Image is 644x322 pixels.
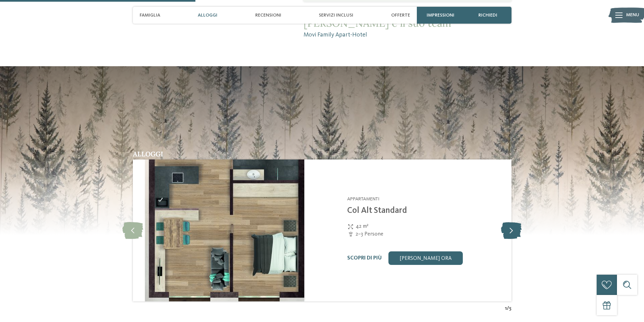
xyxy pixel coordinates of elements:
span: Alloggi [133,150,163,158]
span: Offerte [391,13,410,18]
img: Col Alt Standard [133,159,322,301]
a: [PERSON_NAME] ora [388,251,463,265]
span: 1 [505,305,507,312]
span: Movi Family Apart-Hotel [304,31,511,39]
span: Impressioni [427,13,454,18]
span: 42 m² [356,223,368,230]
span: Appartamenti [347,197,379,201]
span: Alloggi [198,13,217,18]
span: 2–3 Persone [356,230,383,238]
span: Recensioni [255,13,281,18]
span: Famiglia [140,13,160,18]
span: [PERSON_NAME] e il suo team [304,17,511,29]
a: Scopri di più [347,255,382,261]
span: richiedi [478,13,497,18]
span: / [507,305,509,312]
a: Col Alt Standard [347,206,407,215]
span: Servizi inclusi [319,13,353,18]
span: 5 [509,305,511,312]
